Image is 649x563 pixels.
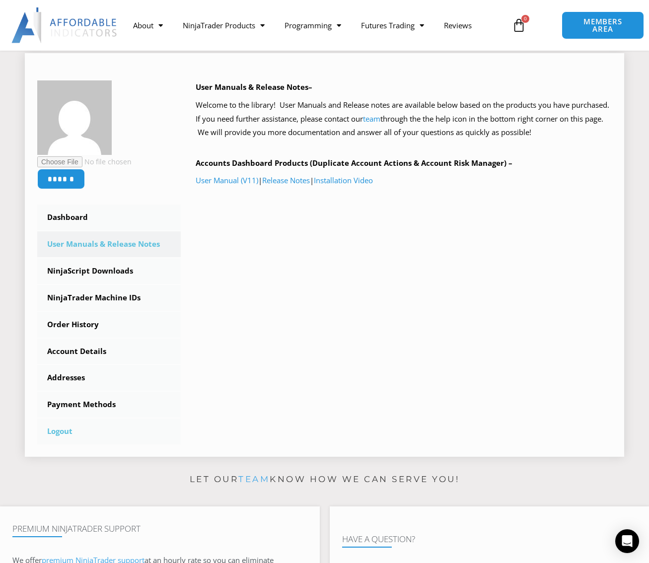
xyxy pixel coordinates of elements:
nav: Menu [123,14,506,37]
a: Order History [37,312,181,338]
span: MEMBERS AREA [572,18,633,33]
p: | | [196,174,612,188]
a: Dashboard [37,205,181,230]
a: Logout [37,419,181,444]
a: Futures Trading [351,14,434,37]
b: Accounts Dashboard Products (Duplicate Account Actions & Account Risk Manager) – [196,158,512,168]
h4: Premium NinjaTrader Support [12,524,307,534]
a: Release Notes [262,175,310,185]
a: Installation Video [314,175,373,185]
a: NinjaScript Downloads [37,258,181,284]
a: team [238,474,270,484]
div: Open Intercom Messenger [615,529,639,553]
a: User Manuals & Release Notes [37,231,181,257]
a: team [363,114,380,124]
a: Account Details [37,339,181,364]
h4: Have A Question? [342,534,637,544]
img: 4140e25e1cda7b72c934e597396f882113a120637512f11642c73b68ef98f09c [37,80,112,155]
a: Addresses [37,365,181,391]
img: LogoAI | Affordable Indicators – NinjaTrader [11,7,118,43]
a: Programming [275,14,351,37]
p: Welcome to the library! User Manuals and Release notes are available below based on the products ... [196,98,612,140]
span: 0 [521,15,529,23]
b: User Manuals & Release Notes– [196,82,312,92]
a: NinjaTrader Machine IDs [37,285,181,311]
a: User Manual (V11) [196,175,258,185]
a: MEMBERS AREA [562,11,644,39]
a: 0 [497,11,541,40]
a: NinjaTrader Products [173,14,275,37]
a: About [123,14,173,37]
nav: Account pages [37,205,181,444]
a: Reviews [434,14,482,37]
a: Payment Methods [37,392,181,418]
